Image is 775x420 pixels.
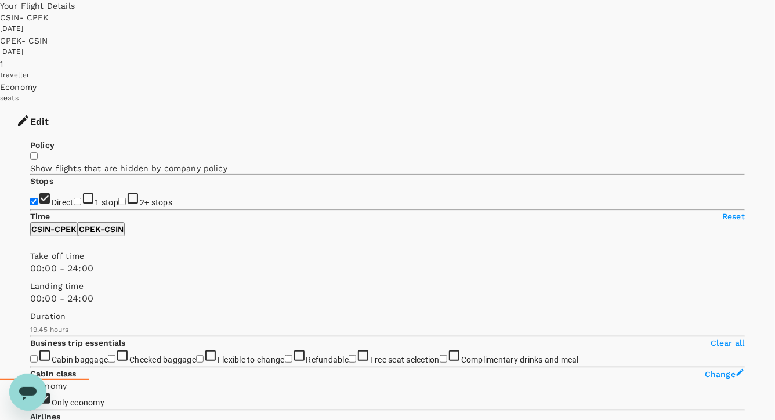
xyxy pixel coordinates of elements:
input: 1 stop [74,198,81,205]
p: Show flights that are hidden by company policy [30,162,745,174]
strong: Stops [30,176,53,186]
p: CPEK - CSIN [79,223,124,235]
input: Free seat selection [349,355,356,363]
input: 2+ stops [118,198,126,205]
span: 00:00 - 24:00 [30,263,93,274]
span: Checked baggage [129,355,196,364]
input: Checked baggage [108,355,115,363]
strong: Cabin class [30,369,77,378]
p: Time [30,211,50,222]
span: Change [705,370,736,379]
span: 00:00 - 24:00 [30,293,93,304]
input: Refundable [285,355,292,363]
span: Direct [52,198,74,207]
input: Complimentary drinks and meal [440,355,447,363]
span: 19.45 hours [30,325,69,334]
p: Clear all [711,337,745,349]
span: Flexible to change [218,355,285,364]
p: CSIN - CPEK [31,223,77,235]
p: Duration [30,310,745,322]
strong: Business trip essentials [30,338,126,347]
p: Economy [30,380,745,392]
p: Reset [722,211,745,222]
span: Complimentary drinks and meal [461,355,579,364]
p: Take off time [30,250,745,262]
iframe: Button to launch messaging window [9,374,46,411]
input: Flexible to change [196,355,204,363]
input: Cabin baggage [30,355,38,363]
p: Policy [30,139,745,151]
span: 1 stop [95,198,119,207]
p: Landing time [30,280,745,292]
span: Free seat selection [370,355,440,364]
input: Direct [30,198,38,205]
span: Only economy [52,398,104,407]
span: Refundable [306,355,349,364]
span: 2+ stops [140,198,172,207]
span: Cabin baggage [52,355,108,364]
